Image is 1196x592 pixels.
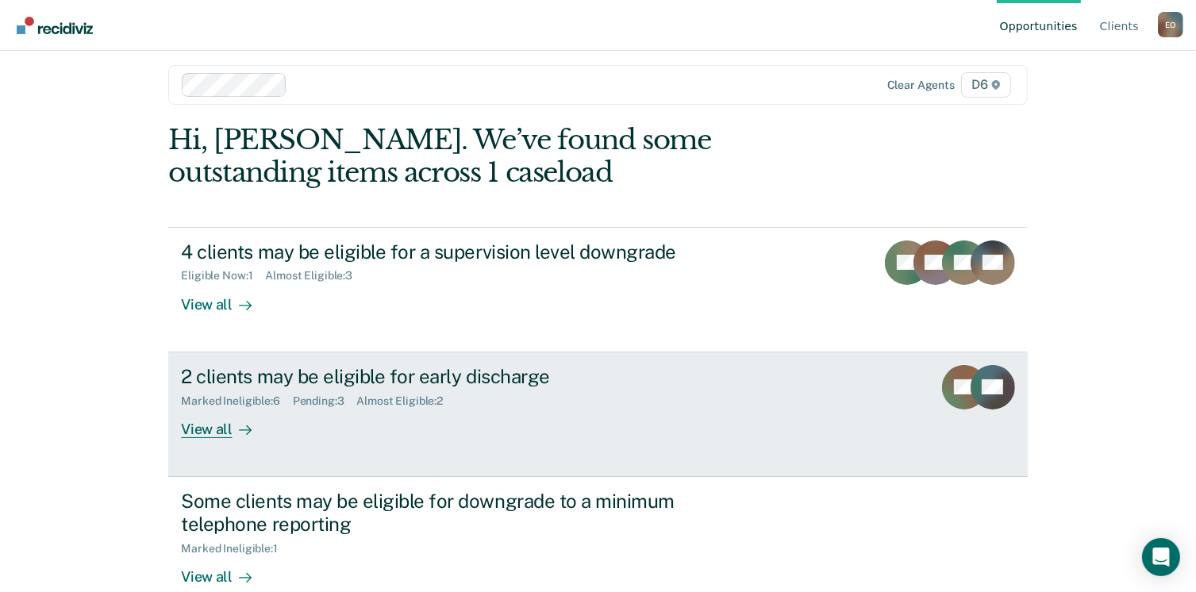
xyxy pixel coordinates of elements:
a: 4 clients may be eligible for a supervision level downgradeEligible Now:1Almost Eligible:3View all [168,227,1027,352]
button: Profile dropdown button [1158,12,1183,37]
div: Some clients may be eligible for downgrade to a minimum telephone reporting [181,490,738,536]
div: View all [181,283,270,313]
span: D6 [961,72,1011,98]
div: 4 clients may be eligible for a supervision level downgrade [181,240,738,263]
div: 2 clients may be eligible for early discharge [181,365,738,388]
div: Pending : 3 [293,394,357,408]
div: E O [1158,12,1183,37]
div: Eligible Now : 1 [181,269,265,283]
div: Almost Eligible : 2 [357,394,456,408]
div: View all [181,407,270,438]
div: Marked Ineligible : 1 [181,542,290,555]
div: Almost Eligible : 3 [265,269,365,283]
div: View all [181,555,270,586]
a: 2 clients may be eligible for early dischargeMarked Ineligible:6Pending:3Almost Eligible:2View all [168,352,1027,477]
img: Recidiviz [17,17,93,34]
div: Clear agents [887,79,955,92]
div: Hi, [PERSON_NAME]. We’ve found some outstanding items across 1 caseload [168,124,856,189]
div: Marked Ineligible : 6 [181,394,292,408]
div: Open Intercom Messenger [1142,538,1180,576]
